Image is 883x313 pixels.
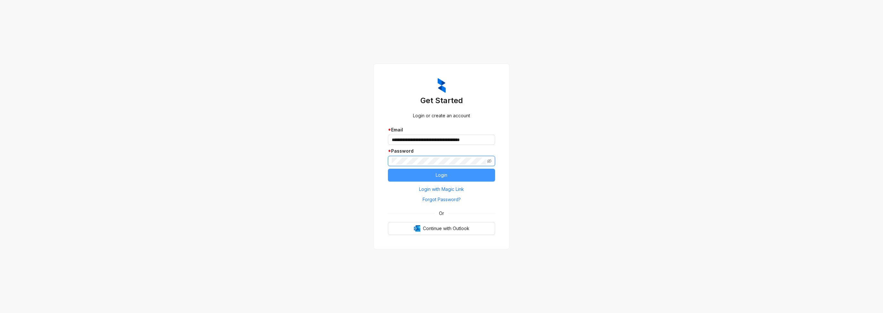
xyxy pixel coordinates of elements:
[423,225,469,232] span: Continue with Outlook
[434,210,449,217] span: Or
[438,78,446,93] img: ZumaIcon
[423,196,461,203] span: Forgot Password?
[388,126,495,133] div: Email
[388,222,495,235] button: OutlookContinue with Outlook
[388,95,495,106] h3: Get Started
[414,225,420,232] img: Outlook
[388,194,495,205] button: Forgot Password?
[388,169,495,182] button: Login
[388,148,495,155] div: Password
[388,184,495,194] button: Login with Magic Link
[436,172,447,179] span: Login
[419,186,464,193] span: Login with Magic Link
[487,159,492,163] span: eye-invisible
[388,112,495,119] div: Login or create an account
